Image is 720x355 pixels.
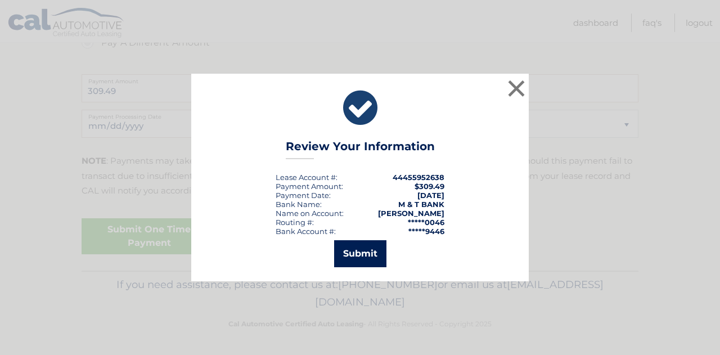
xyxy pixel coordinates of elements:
[286,140,435,159] h3: Review Your Information
[276,227,336,236] div: Bank Account #:
[276,182,343,191] div: Payment Amount:
[276,173,337,182] div: Lease Account #:
[276,191,331,200] div: :
[415,182,444,191] span: $309.49
[334,240,386,267] button: Submit
[393,173,444,182] strong: 44455952638
[276,191,329,200] span: Payment Date
[276,200,322,209] div: Bank Name:
[378,209,444,218] strong: [PERSON_NAME]
[276,209,344,218] div: Name on Account:
[276,218,314,227] div: Routing #:
[417,191,444,200] span: [DATE]
[505,77,528,100] button: ×
[398,200,444,209] strong: M & T BANK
